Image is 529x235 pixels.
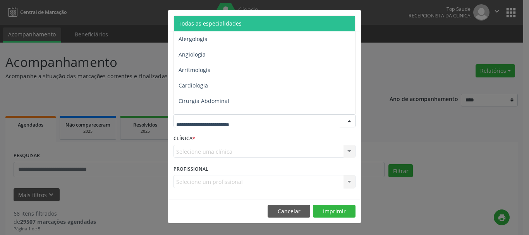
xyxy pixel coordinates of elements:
span: Cardiologia [179,82,208,89]
label: PROFISSIONAL [173,163,208,175]
span: Arritmologia [179,66,211,74]
button: Cancelar [268,205,310,218]
button: Imprimir [313,205,356,218]
span: Todas as especialidades [179,20,242,27]
label: CLÍNICA [173,133,195,145]
span: Alergologia [179,35,208,43]
h5: Relatório de agendamentos [173,15,262,26]
span: Angiologia [179,51,206,58]
button: Close [345,10,361,29]
span: Cirurgia Abdominal [179,97,229,105]
span: Cirurgia Bariatrica [179,113,226,120]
